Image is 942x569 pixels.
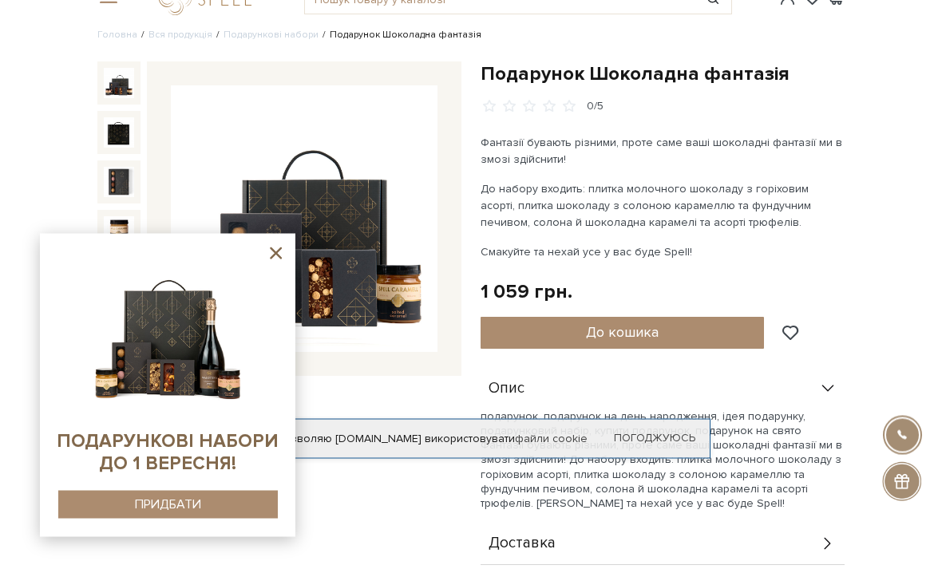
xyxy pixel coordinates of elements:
div: 0/5 [587,100,604,115]
h1: Подарунок Шоколадна фантазія [481,62,845,87]
img: Подарунок Шоколадна фантазія [104,217,134,247]
a: Головна [97,30,137,41]
button: До кошика [481,318,764,350]
span: Опис [489,382,524,397]
img: Подарунок Шоколадна фантазія [104,118,134,148]
span: До кошика [586,324,659,342]
img: Подарунок Шоколадна фантазія [104,168,134,198]
span: Доставка [489,537,556,551]
a: Подарункові набори [224,30,319,41]
p: Смакуйте та нехай усе у вас буде Spell! [481,244,845,261]
img: Подарунок Шоколадна фантазія [104,69,134,99]
div: 1 059 грн. [481,280,572,305]
p: подарунок, подарунок на день народження, ідея подарунку, подарунковий набір, купити подарунок, по... [481,410,845,512]
div: Я дозволяю [DOMAIN_NAME] використовувати [232,432,710,446]
a: Погоджуюсь [614,432,695,446]
a: файли cookie [515,432,588,445]
p: До набору входить: плитка молочного шоколаду з горіховим асорті, плитка шоколаду з солоною караме... [481,181,845,231]
p: Фантазії бувають різними, проте саме ваші шоколадні фантазії ми в змозі здійснити! [481,135,845,168]
img: Подарунок Шоколадна фантазія [171,86,437,353]
li: Подарунок Шоколадна фантазія [319,29,481,43]
a: Вся продукція [148,30,212,41]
